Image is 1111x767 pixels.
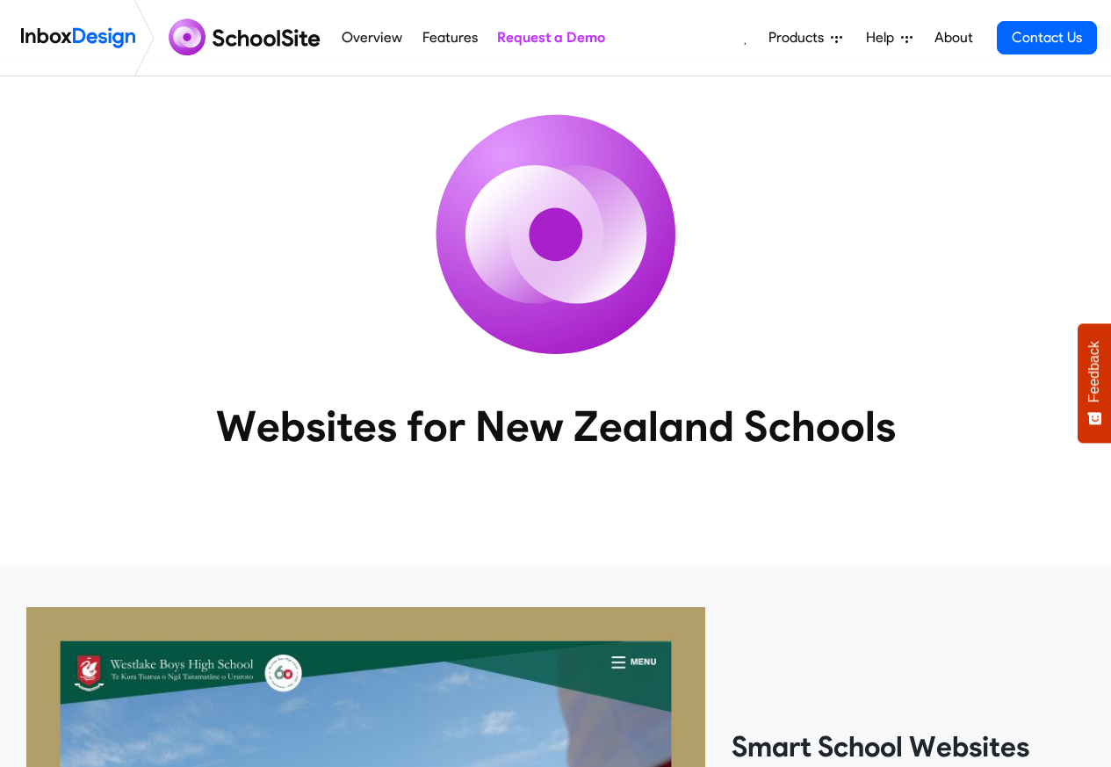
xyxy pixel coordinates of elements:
[492,20,610,55] a: Request a Demo
[761,20,849,55] a: Products
[398,76,714,393] img: icon_schoolsite.svg
[732,729,1085,764] heading: Smart School Websites
[1078,323,1111,443] button: Feedback - Show survey
[139,400,973,452] heading: Websites for New Zealand Schools
[417,20,482,55] a: Features
[1086,341,1102,402] span: Feedback
[337,20,408,55] a: Overview
[859,20,920,55] a: Help
[768,27,831,48] span: Products
[929,20,978,55] a: About
[997,21,1097,54] a: Contact Us
[162,17,332,59] img: schoolsite logo
[866,27,901,48] span: Help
